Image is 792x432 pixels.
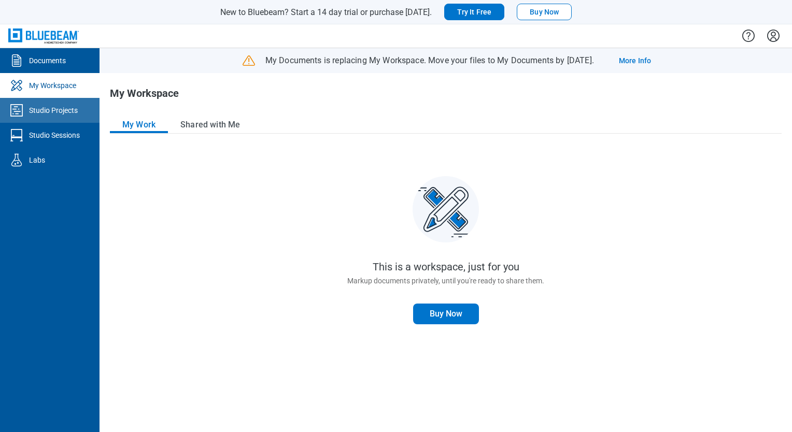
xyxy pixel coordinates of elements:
div: Labs [29,155,45,165]
svg: My Workspace [8,77,25,94]
svg: Documents [8,52,25,69]
svg: Labs [8,152,25,168]
h1: My Workspace [110,88,179,104]
button: Shared with Me [168,117,252,133]
button: My Work [110,117,168,133]
img: Bluebeam, Inc. [8,28,79,44]
button: Buy Now [517,4,572,20]
svg: Studio Sessions [8,127,25,143]
svg: Studio Projects [8,102,25,119]
div: Studio Sessions [29,130,80,140]
button: Try It Free [444,4,505,20]
p: My Documents is replacing My Workspace. Move your files to My Documents by [DATE]. [265,55,594,66]
a: Buy Now [413,304,479,324]
div: Documents [29,55,66,66]
p: This is a workspace, just for you [373,261,519,272]
span: New to Bluebeam? Start a 14 day trial or purchase [DATE]. [220,7,432,17]
a: More Info [619,55,651,66]
div: My Workspace [29,80,76,91]
p: Markup documents privately, until you're ready to share them. [347,277,544,293]
div: Studio Projects [29,105,78,116]
button: Settings [765,27,782,45]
